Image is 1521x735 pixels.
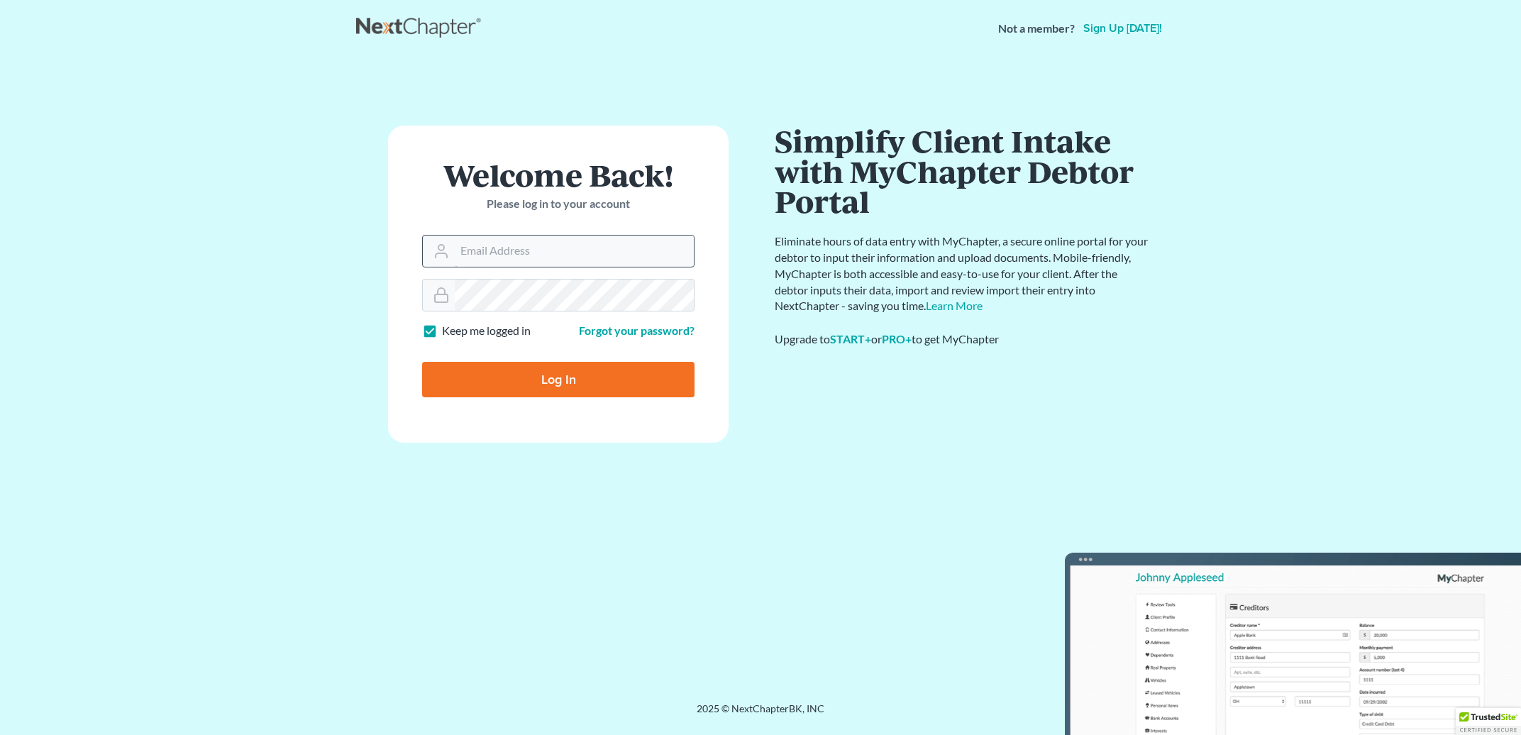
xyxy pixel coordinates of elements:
strong: Not a member? [998,21,1075,37]
p: Eliminate hours of data entry with MyChapter, a secure online portal for your debtor to input the... [775,233,1151,314]
a: PRO+ [882,332,912,346]
a: Sign up [DATE]! [1080,23,1165,34]
a: START+ [830,332,871,346]
input: Log In [422,362,695,397]
div: Upgrade to or to get MyChapter [775,331,1151,348]
a: Forgot your password? [579,324,695,337]
div: TrustedSite Certified [1456,708,1521,735]
a: Learn More [926,299,983,312]
div: 2025 © NextChapterBK, INC [356,702,1165,727]
p: Please log in to your account [422,196,695,212]
label: Keep me logged in [442,323,531,339]
h1: Simplify Client Intake with MyChapter Debtor Portal [775,126,1151,216]
input: Email Address [455,236,694,267]
h1: Welcome Back! [422,160,695,190]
